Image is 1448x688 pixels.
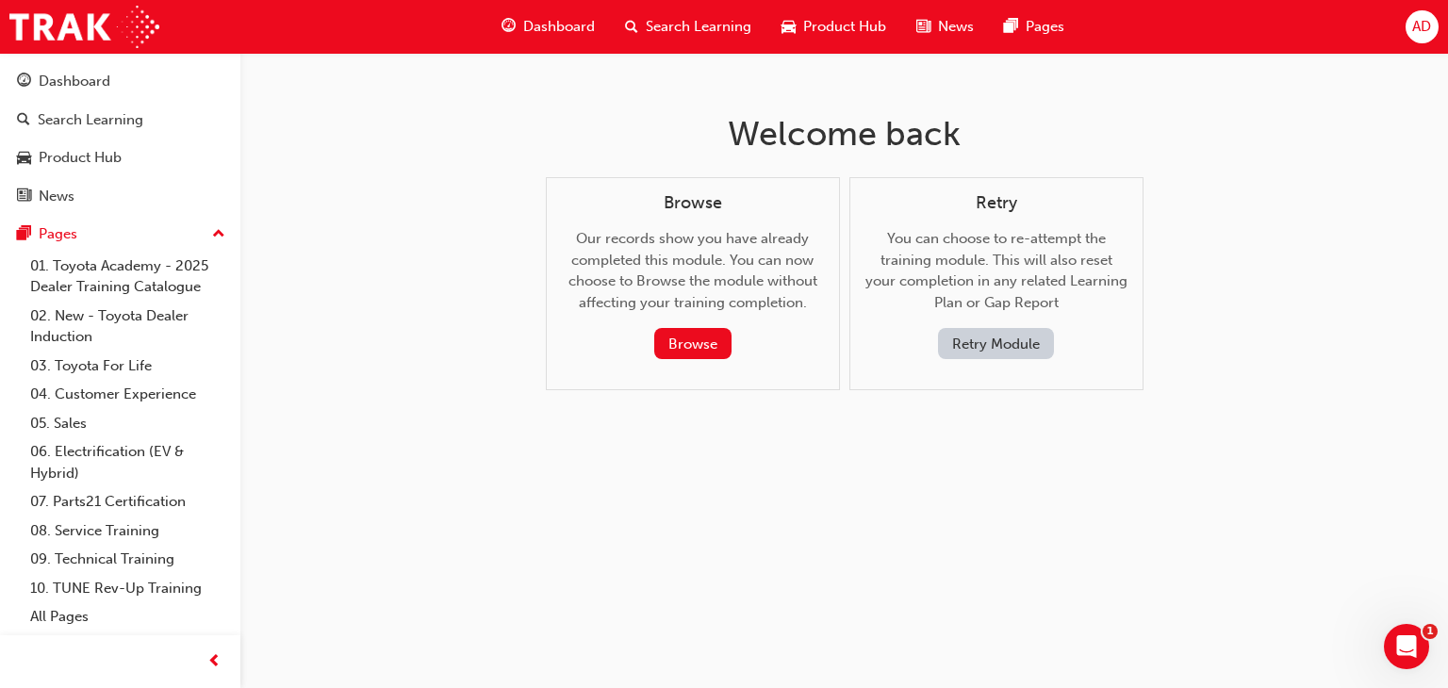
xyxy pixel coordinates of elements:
[546,113,1144,155] h1: Welcome back
[938,16,974,38] span: News
[38,109,143,131] div: Search Learning
[562,193,824,360] div: Our records show you have already completed this module. You can now choose to Browse the module ...
[646,16,751,38] span: Search Learning
[17,188,31,205] span: news-icon
[766,8,901,46] a: car-iconProduct Hub
[865,193,1127,360] div: You can choose to re-attempt the training module. This will also reset your completion in any rel...
[39,147,122,169] div: Product Hub
[8,103,233,138] a: Search Learning
[1423,624,1438,639] span: 1
[39,71,110,92] div: Dashboard
[17,112,30,129] span: search-icon
[9,6,159,48] img: Trak
[23,252,233,302] a: 01. Toyota Academy - 2025 Dealer Training Catalogue
[782,15,796,39] span: car-icon
[562,193,824,214] h4: Browse
[610,8,766,46] a: search-iconSearch Learning
[23,409,233,438] a: 05. Sales
[39,223,77,245] div: Pages
[1406,10,1439,43] button: AD
[23,487,233,516] a: 07. Parts21 Certification
[8,179,233,214] a: News
[17,226,31,243] span: pages-icon
[989,8,1079,46] a: pages-iconPages
[502,15,516,39] span: guage-icon
[523,16,595,38] span: Dashboard
[865,193,1127,214] h4: Retry
[901,8,989,46] a: news-iconNews
[1004,15,1018,39] span: pages-icon
[17,74,31,90] span: guage-icon
[212,222,225,247] span: up-icon
[8,64,233,99] a: Dashboard
[23,516,233,546] a: 08. Service Training
[625,15,638,39] span: search-icon
[938,328,1054,359] button: Retry Module
[654,328,732,359] button: Browse
[8,60,233,217] button: DashboardSearch LearningProduct HubNews
[23,574,233,603] a: 10. TUNE Rev-Up Training
[1026,16,1064,38] span: Pages
[17,150,31,167] span: car-icon
[8,217,233,252] button: Pages
[1384,624,1429,669] iframe: Intercom live chat
[207,650,222,674] span: prev-icon
[23,437,233,487] a: 06. Electrification (EV & Hybrid)
[23,352,233,381] a: 03. Toyota For Life
[23,380,233,409] a: 04. Customer Experience
[23,302,233,352] a: 02. New - Toyota Dealer Induction
[803,16,886,38] span: Product Hub
[916,15,930,39] span: news-icon
[39,186,74,207] div: News
[8,140,233,175] a: Product Hub
[23,602,233,631] a: All Pages
[486,8,610,46] a: guage-iconDashboard
[1412,16,1431,38] span: AD
[23,545,233,574] a: 09. Technical Training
